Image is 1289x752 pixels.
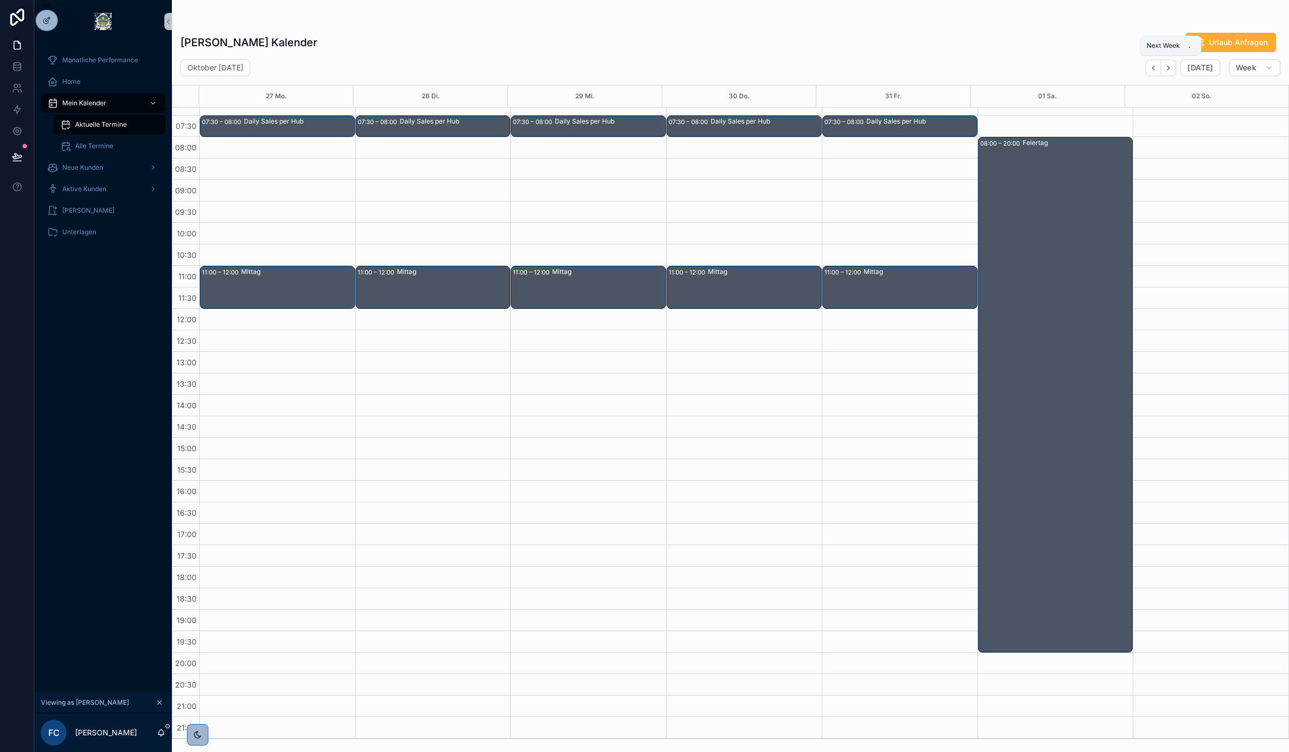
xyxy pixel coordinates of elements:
div: 07:30 – 08:00 [202,117,244,127]
span: Home [62,77,81,86]
a: Neue Kunden [41,158,165,177]
div: Daily Sales per Hub [866,117,976,126]
span: 19:30 [174,637,199,646]
span: 09:00 [172,186,199,195]
span: 18:30 [174,594,199,603]
div: 11:00 – 12:00Mittag [511,266,665,308]
span: 10:00 [174,229,199,238]
span: 18:00 [174,573,199,582]
span: 14:00 [174,401,199,410]
a: Aktuelle Termine [54,115,165,134]
span: Next Week [1147,41,1180,50]
div: Daily Sales per Hub [400,117,510,126]
div: 11:00 – 12:00Mittag [200,266,354,308]
div: Daily Sales per Hub [555,117,665,126]
button: 30 Do. [729,85,750,107]
span: 14:30 [174,422,199,431]
a: Aktive Kunden [41,179,165,199]
div: Mittag [708,267,821,276]
button: [DATE] [1181,59,1220,76]
span: Week [1236,63,1256,73]
span: 13:30 [174,379,199,388]
span: 07:30 [173,121,199,131]
a: [PERSON_NAME] [41,201,165,220]
a: Unterlagen [41,222,165,242]
button: 27 Mo. [266,85,287,107]
span: 16:30 [174,508,199,517]
span: 11:30 [176,293,199,302]
span: Alle Termine [75,142,113,150]
span: 11:00 [176,272,199,281]
span: FC [48,726,60,739]
span: 12:30 [174,336,199,345]
h2: Oktober [DATE] [187,62,243,73]
div: 08:00 – 20:00Feiertag [979,138,1133,652]
img: App logo [95,13,112,30]
button: 29 Mi. [575,85,595,107]
a: Mein Kalender [41,93,165,113]
span: Urlaub Anfragen [1209,37,1268,48]
a: Alle Termine [54,136,165,156]
div: 07:30 – 08:00 [669,117,711,127]
span: 08:30 [172,164,199,173]
span: . [1185,41,1194,50]
div: 07:30 – 08:00Daily Sales per Hub [823,116,977,136]
button: Back [1146,60,1161,76]
div: Mittag [241,267,354,276]
div: 07:30 – 08:00 [513,117,555,127]
div: Feiertag [1023,139,1132,147]
button: Urlaub Anfragen [1185,33,1276,52]
div: 11:00 – 12:00 [358,267,397,278]
span: Aktive Kunden [62,185,106,193]
a: Monatliche Performance [41,50,165,70]
span: 17:00 [175,530,199,539]
span: 07:00 [173,100,199,109]
span: Monatliche Performance [62,56,138,64]
span: 13:00 [174,358,199,367]
span: 09:30 [172,207,199,216]
button: 02 So. [1192,85,1212,107]
span: Neue Kunden [62,163,103,172]
div: 11:00 – 12:00 [669,267,708,278]
div: 11:00 – 12:00 [513,267,552,278]
span: 21:30 [174,723,199,732]
div: Mittag [397,267,510,276]
div: 11:00 – 12:00Mittag [823,266,977,308]
div: Daily Sales per Hub [711,117,821,126]
span: Mein Kalender [62,99,106,107]
span: Viewing as [PERSON_NAME] [41,698,129,707]
div: Mittag [552,267,665,276]
h1: [PERSON_NAME] Kalender [180,35,317,50]
span: 12:00 [174,315,199,324]
span: [PERSON_NAME] [62,206,114,215]
span: 16:00 [174,487,199,496]
span: 10:30 [174,250,199,259]
span: 20:00 [172,659,199,668]
div: 11:00 – 12:00 [202,267,241,278]
span: 20:30 [172,680,199,689]
span: Aktuelle Termine [75,120,127,129]
p: [PERSON_NAME] [75,727,137,738]
div: 07:30 – 08:00 [824,117,866,127]
div: 11:00 – 12:00 [824,267,864,278]
div: 28 Di. [422,85,440,107]
div: 08:00 – 20:00 [980,138,1023,149]
div: Mittag [864,267,976,276]
button: Week [1229,59,1280,76]
div: 07:30 – 08:00Daily Sales per Hub [200,116,354,136]
button: 31 Fr. [885,85,902,107]
span: 15:30 [175,465,199,474]
span: 19:00 [174,616,199,625]
div: 07:30 – 08:00 [358,117,400,127]
span: [DATE] [1187,63,1213,73]
button: 01 Sa. [1038,85,1057,107]
div: 07:30 – 08:00Daily Sales per Hub [356,116,510,136]
span: 21:00 [174,702,199,711]
div: Daily Sales per Hub [244,117,354,126]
